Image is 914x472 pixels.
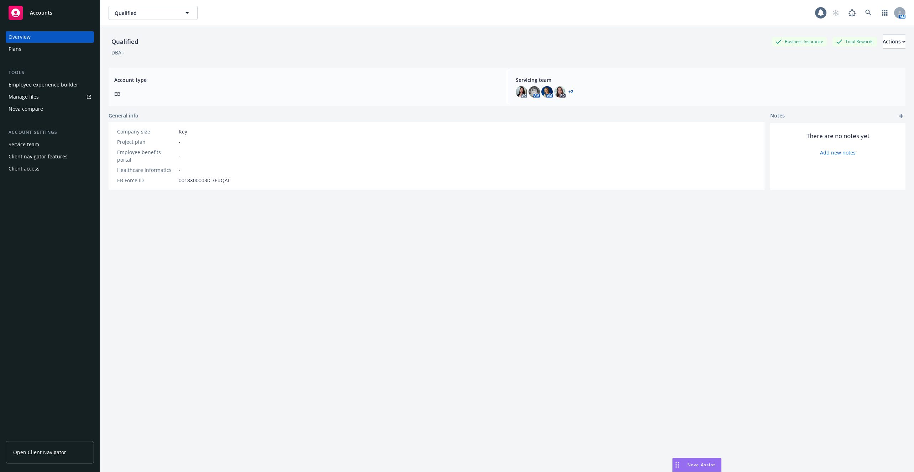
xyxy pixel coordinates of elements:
a: Start snowing [829,6,843,20]
div: Business Insurance [772,37,827,46]
div: Employee benefits portal [117,148,176,163]
div: DBA: - [111,49,125,56]
a: Accounts [6,3,94,23]
span: Servicing team [516,76,900,84]
span: - [179,138,180,146]
div: Company size [117,128,176,135]
span: Qualified [115,9,176,17]
span: There are no notes yet [807,132,870,140]
a: Overview [6,31,94,43]
div: Service team [9,139,39,150]
img: photo [516,86,527,98]
a: Employee experience builder [6,79,94,90]
div: EB Force ID [117,177,176,184]
div: Drag to move [673,458,682,472]
img: photo [541,86,553,98]
span: Open Client Navigator [13,449,66,456]
span: Accounts [30,10,52,16]
div: Project plan [117,138,176,146]
a: Service team [6,139,94,150]
div: Plans [9,43,21,55]
a: Add new notes [820,149,856,156]
a: Switch app [878,6,892,20]
div: Nova compare [9,103,43,115]
div: Actions [883,35,905,48]
div: Tools [6,69,94,76]
button: Actions [883,35,905,49]
span: Notes [770,112,785,120]
a: add [897,112,905,120]
div: Account settings [6,129,94,136]
span: Nova Assist [687,462,715,468]
img: photo [554,86,566,98]
a: Report a Bug [845,6,859,20]
a: Client access [6,163,94,174]
span: - [179,152,180,160]
a: Search [861,6,876,20]
a: Plans [6,43,94,55]
div: Client access [9,163,40,174]
span: 0018X00003IC7EuQAL [179,177,230,184]
div: Overview [9,31,31,43]
div: Employee experience builder [9,79,78,90]
div: Client navigator features [9,151,68,162]
div: Manage files [9,91,39,103]
div: Qualified [109,37,141,46]
span: - [179,166,180,174]
button: Qualified [109,6,198,20]
img: photo [529,86,540,98]
div: Total Rewards [832,37,877,46]
div: Healthcare Informatics [117,166,176,174]
a: +2 [568,90,573,94]
a: Client navigator features [6,151,94,162]
span: EB [114,90,498,98]
button: Nova Assist [672,458,721,472]
span: General info [109,112,138,119]
a: Manage files [6,91,94,103]
span: Key [179,128,187,135]
a: Nova compare [6,103,94,115]
span: Account type [114,76,498,84]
